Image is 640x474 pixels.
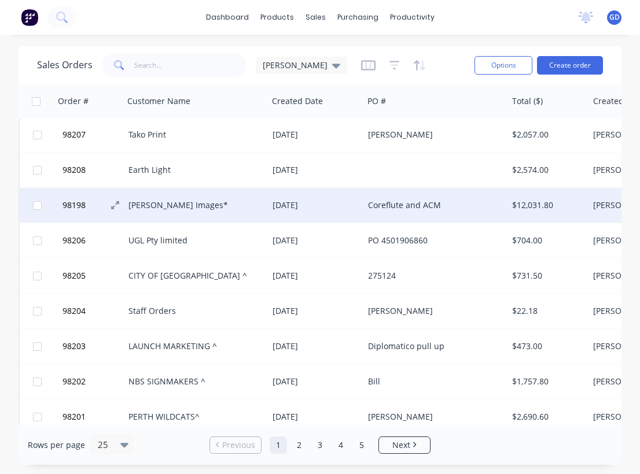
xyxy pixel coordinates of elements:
[367,95,386,107] div: PO #
[311,436,329,454] a: Page 3
[512,305,580,317] div: $22.18
[512,129,580,140] div: $2,057.00
[58,95,89,107] div: Order #
[222,439,255,451] span: Previous
[255,9,300,26] div: products
[28,439,85,451] span: Rows per page
[512,199,580,211] div: $12,031.80
[368,270,496,282] div: 275124
[537,56,603,75] button: Create order
[512,411,580,423] div: $2,690.60
[62,376,86,387] span: 98202
[62,235,86,246] span: 98206
[368,199,496,211] div: Coreflute and ACM
[210,439,261,451] a: Previous page
[512,270,580,282] div: $731.50
[392,439,410,451] span: Next
[128,340,257,352] div: LAUNCH MARKETING ^
[59,188,128,223] button: 98198
[59,364,128,399] button: 98202
[62,164,86,176] span: 98208
[273,235,359,246] div: [DATE]
[290,436,308,454] a: Page 2
[62,340,86,352] span: 98203
[368,305,496,317] div: [PERSON_NAME]
[134,54,247,77] input: Search...
[512,164,580,176] div: $2,574.00
[512,340,580,352] div: $473.00
[128,235,257,246] div: UGL Pty limited
[368,411,496,423] div: [PERSON_NAME]
[512,95,543,107] div: Total ($)
[59,153,128,187] button: 98208
[128,270,257,282] div: CITY OF [GEOGRAPHIC_DATA] ^
[59,329,128,364] button: 98203
[273,270,359,282] div: [DATE]
[368,129,496,140] div: [PERSON_NAME]
[353,436,370,454] a: Page 5
[379,439,430,451] a: Next page
[128,411,257,423] div: PERTH WILDCATS^
[273,129,359,140] div: [DATE]
[368,376,496,387] div: Bill
[332,9,384,26] div: purchasing
[273,340,359,352] div: [DATE]
[263,59,328,71] span: [PERSON_NAME]
[62,129,86,140] span: 98207
[368,235,496,246] div: PO 4501906860
[368,340,496,352] div: Diplomatico pull up
[128,199,257,211] div: [PERSON_NAME] Images*
[59,117,128,152] button: 98207
[593,95,635,107] div: Created By
[512,376,580,387] div: $1,757.80
[384,9,440,26] div: productivity
[128,376,257,387] div: NBS SIGNMAKERS ^
[475,56,532,75] button: Options
[62,411,86,423] span: 98201
[62,305,86,317] span: 98204
[273,305,359,317] div: [DATE]
[21,9,38,26] img: Factory
[128,305,257,317] div: Staff Orders
[273,376,359,387] div: [DATE]
[332,436,350,454] a: Page 4
[128,129,257,140] div: Tako Print
[59,258,128,293] button: 98205
[200,9,255,26] a: dashboard
[273,199,359,211] div: [DATE]
[273,164,359,176] div: [DATE]
[37,60,93,71] h1: Sales Orders
[62,199,86,211] span: 98198
[273,411,359,423] div: [DATE]
[609,12,620,23] span: GD
[62,270,86,282] span: 98205
[272,95,323,107] div: Created Date
[512,235,580,246] div: $704.00
[127,95,190,107] div: Customer Name
[59,294,128,328] button: 98204
[205,436,435,454] ul: Pagination
[300,9,332,26] div: sales
[59,223,128,258] button: 98206
[270,436,287,454] a: Page 1 is your current page
[128,164,257,176] div: Earth Light
[59,399,128,434] button: 98201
